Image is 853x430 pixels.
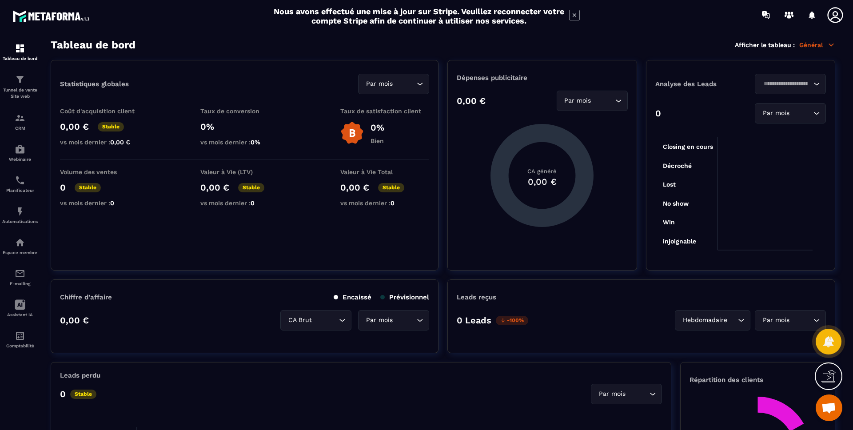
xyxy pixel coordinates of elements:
img: accountant [15,330,25,341]
div: Search for option [280,310,351,330]
p: E-mailing [2,281,38,286]
p: Stable [238,183,264,192]
p: 0,00 € [60,121,89,132]
img: formation [15,113,25,123]
p: vs mois dernier : [340,199,429,207]
div: Mở cuộc trò chuyện [816,394,842,421]
div: Search for option [557,91,628,111]
span: Par mois [761,315,791,325]
span: 0,00 € [110,139,130,146]
p: Stable [70,390,96,399]
p: Prévisionnel [380,293,429,301]
input: Search for option [761,79,811,89]
a: automationsautomationsWebinaire [2,137,38,168]
p: 0,00 € [457,96,486,106]
p: Statistiques globales [60,80,129,88]
img: formation [15,74,25,85]
p: 0 [60,389,66,399]
p: vs mois dernier : [60,199,149,207]
img: b-badge-o.b3b20ee6.svg [340,121,364,145]
input: Search for option [791,108,811,118]
p: 0,00 € [340,182,369,193]
span: Par mois [761,108,791,118]
div: Search for option [755,103,826,123]
p: 0% [200,121,289,132]
tspan: No show [662,200,689,207]
p: 0 [60,182,66,193]
a: schedulerschedulerPlanificateur [2,168,38,199]
tspan: Décroché [662,162,691,169]
p: Taux de satisfaction client [340,107,429,115]
img: automations [15,144,25,155]
input: Search for option [593,96,613,106]
p: Espace membre [2,250,38,255]
img: email [15,268,25,279]
h2: Nous avons effectué une mise à jour sur Stripe. Veuillez reconnecter votre compte Stripe afin de ... [273,7,565,25]
p: Dépenses publicitaire [457,74,627,82]
p: Leads reçus [457,293,496,301]
img: formation [15,43,25,54]
p: Chiffre d’affaire [60,293,112,301]
p: 0% [371,122,384,133]
p: Automatisations [2,219,38,224]
span: Par mois [562,96,593,106]
p: Webinaire [2,157,38,162]
input: Search for option [791,315,811,325]
p: Coût d'acquisition client [60,107,149,115]
h3: Tableau de bord [51,39,136,51]
p: Stable [378,183,404,192]
tspan: Win [662,219,674,226]
a: automationsautomationsEspace membre [2,231,38,262]
p: Encaissé [334,293,371,301]
span: Par mois [364,79,395,89]
p: Tableau de bord [2,56,38,61]
p: 0 Leads [457,315,491,326]
a: Assistant IA [2,293,38,324]
p: CRM [2,126,38,131]
a: emailemailE-mailing [2,262,38,293]
a: formationformationTableau de bord [2,36,38,68]
p: Comptabilité [2,343,38,348]
p: Stable [98,122,124,131]
p: Valeur à Vie Total [340,168,429,175]
input: Search for option [395,315,415,325]
span: 0 [110,199,114,207]
p: Planificateur [2,188,38,193]
div: Search for option [358,74,429,94]
p: vs mois dernier : [200,139,289,146]
p: -100% [496,316,528,325]
img: scheduler [15,175,25,186]
div: Search for option [675,310,750,330]
a: accountantaccountantComptabilité [2,324,38,355]
tspan: Lost [662,181,675,188]
img: automations [15,237,25,248]
p: 0,00 € [60,315,89,326]
p: Général [799,41,835,49]
img: automations [15,206,25,217]
input: Search for option [314,315,337,325]
a: formationformationCRM [2,106,38,137]
input: Search for option [729,315,736,325]
span: CA Brut [286,315,314,325]
span: 0 [251,199,255,207]
p: Répartition des clients [690,376,826,384]
div: Search for option [755,310,826,330]
img: logo [12,8,92,24]
div: Search for option [755,74,826,94]
p: Volume des ventes [60,168,149,175]
a: formationformationTunnel de vente Site web [2,68,38,106]
p: 0 [655,108,661,119]
p: vs mois dernier : [200,199,289,207]
input: Search for option [627,389,647,399]
p: Taux de conversion [200,107,289,115]
span: 0% [251,139,260,146]
input: Search for option [395,79,415,89]
div: Search for option [591,384,662,404]
p: Bien [371,137,384,144]
p: Leads perdu [60,371,100,379]
span: Par mois [597,389,627,399]
p: Afficher le tableau : [735,41,795,48]
span: Par mois [364,315,395,325]
p: vs mois dernier : [60,139,149,146]
a: automationsautomationsAutomatisations [2,199,38,231]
